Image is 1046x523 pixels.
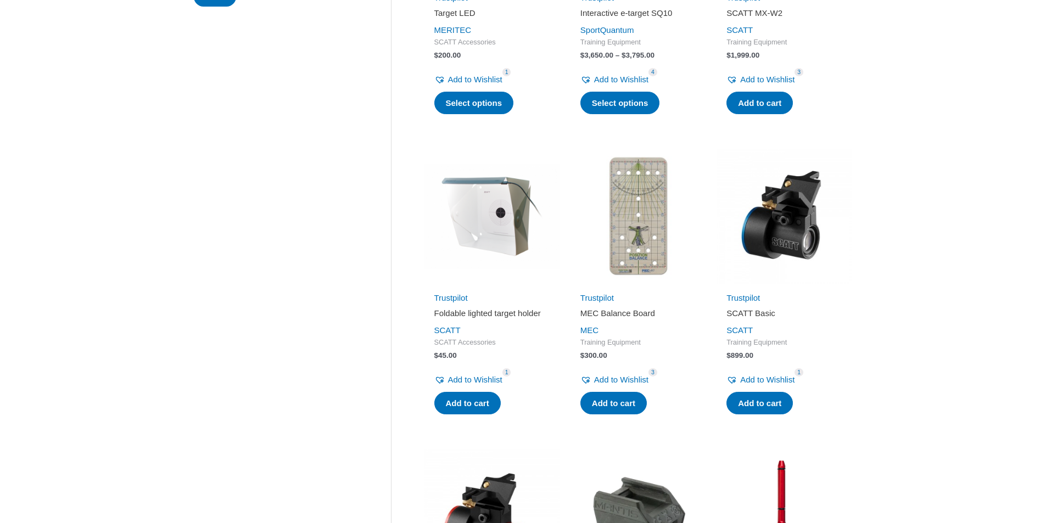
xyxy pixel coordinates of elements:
a: Add to cart: “Foldable lighted target holder” [434,392,501,415]
a: Select options for “Target LED” [434,92,514,115]
a: MERITEC [434,25,472,35]
bdi: 300.00 [580,351,607,359]
span: $ [580,351,585,359]
a: SCATT Basic [726,308,842,323]
bdi: 45.00 [434,351,457,359]
span: 1 [502,368,511,376]
bdi: 1,999.00 [726,51,759,59]
bdi: 899.00 [726,351,753,359]
span: Training Equipment [726,338,842,347]
a: SCATT [434,325,461,335]
bdi: 3,795.00 [622,51,655,59]
h2: Foldable lighted target holder [434,308,550,319]
a: SportQuantum [580,25,634,35]
a: Add to Wishlist [434,372,502,387]
a: Add to cart: “MEC Balance Board” [580,392,647,415]
img: Foldable lighted target holder [424,149,560,284]
a: Add to cart: “SCATT MX-W2” [726,92,793,115]
bdi: 200.00 [434,51,461,59]
span: Add to Wishlist [740,375,795,384]
span: 1 [795,368,803,376]
span: Add to Wishlist [740,75,795,84]
span: $ [726,51,731,59]
span: $ [434,51,439,59]
span: SCATT Accessories [434,38,550,47]
span: SCATT Accessories [434,338,550,347]
a: Trustpilot [580,293,614,302]
span: – [616,51,620,59]
a: Add to Wishlist [434,72,502,87]
a: SCATT [726,25,753,35]
h2: MEC Balance Board [580,308,696,319]
span: 3 [795,68,803,76]
a: Trustpilot [434,293,468,302]
span: Add to Wishlist [594,375,648,384]
a: Add to Wishlist [580,372,648,387]
h2: Target LED [434,8,550,19]
h2: SCATT Basic [726,308,842,319]
span: Add to Wishlist [448,375,502,384]
span: $ [434,351,439,359]
a: Add to Wishlist [580,72,648,87]
a: Add to Wishlist [726,372,795,387]
span: 3 [648,368,657,376]
h2: SCATT MX-W2 [726,8,842,19]
a: SCATT [726,325,753,335]
a: Foldable lighted target holder [434,308,550,323]
a: Add to Wishlist [726,72,795,87]
span: Training Equipment [726,38,842,47]
span: $ [580,51,585,59]
span: $ [726,351,731,359]
img: MEC Balance Board [570,149,706,284]
a: MEC Balance Board [580,308,696,323]
span: Training Equipment [580,38,696,47]
a: Target LED [434,8,550,23]
span: 4 [648,68,657,76]
span: Training Equipment [580,338,696,347]
a: Interactive e-target SQ10 [580,8,696,23]
span: $ [622,51,626,59]
img: SCATT Basic [717,149,852,284]
span: 1 [502,68,511,76]
h2: Interactive e-target SQ10 [580,8,696,19]
a: Trustpilot [726,293,760,302]
a: Select options for “Interactive e-target SQ10” [580,92,660,115]
span: Add to Wishlist [594,75,648,84]
bdi: 3,650.00 [580,51,613,59]
span: Add to Wishlist [448,75,502,84]
a: Add to cart: “SCATT Basic” [726,392,793,415]
a: MEC [580,325,598,335]
a: SCATT MX-W2 [726,8,842,23]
